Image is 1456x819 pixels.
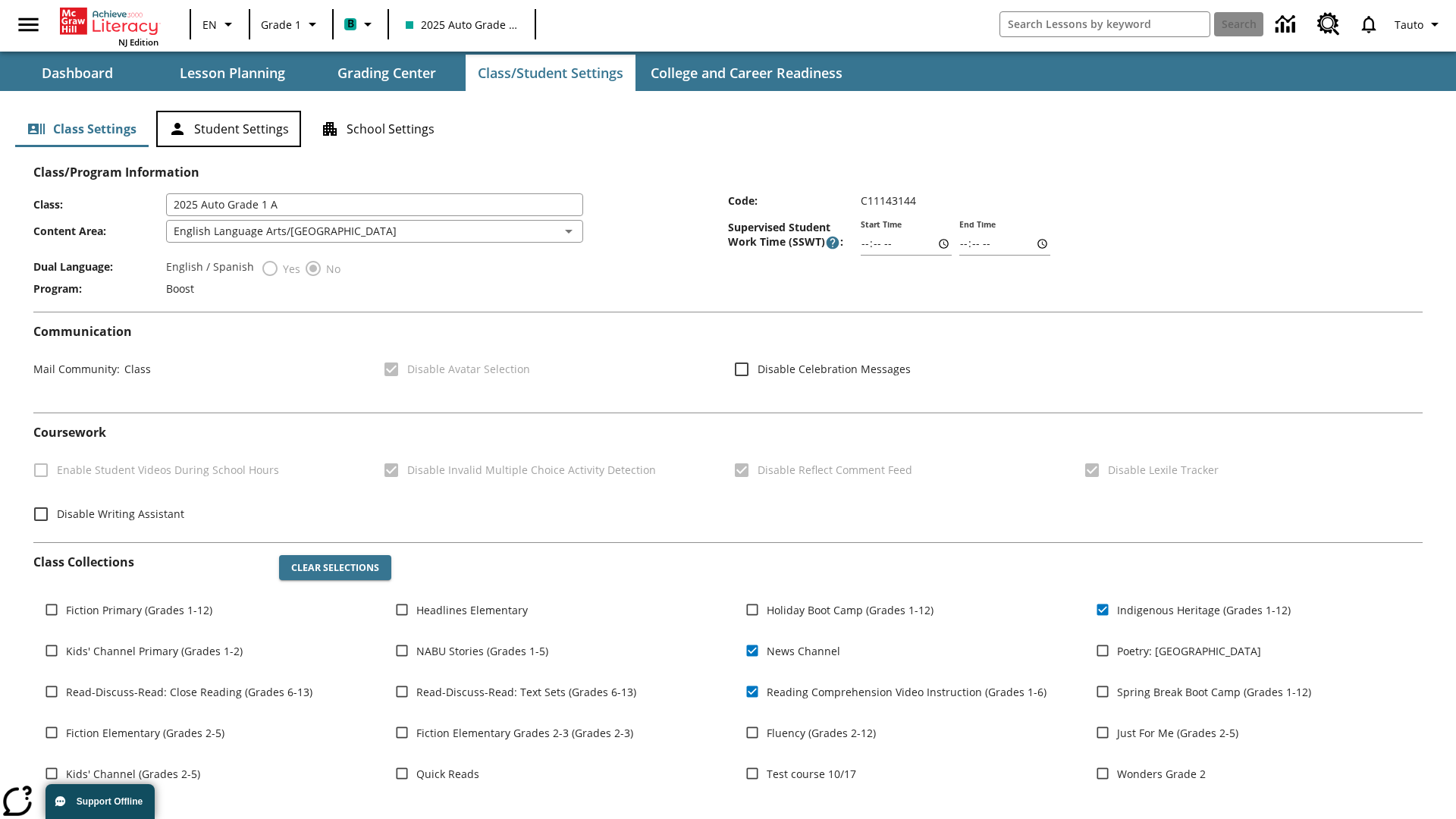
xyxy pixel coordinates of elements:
a: Notifications [1349,5,1389,44]
span: NABU Stories (Grades 1-5) [416,643,548,659]
span: Dual Language : [33,259,166,274]
div: Communication [33,325,1423,400]
button: Student Settings [156,111,301,147]
button: Lesson Planning [156,55,308,91]
span: Disable Writing Assistant [57,506,184,522]
button: Language: EN, Select a language [196,11,244,38]
span: Tauto [1395,17,1423,33]
span: Yes [279,261,300,277]
span: Kids' Channel Primary (Grades 1-2) [66,643,243,659]
span: Quick Reads [416,766,479,782]
button: College and Career Readiness [639,55,855,91]
span: Grade 1 [261,17,301,33]
span: C11143144 [861,193,916,208]
button: Support Offline [45,784,155,819]
span: Poetry: [GEOGRAPHIC_DATA] [1117,643,1261,659]
span: Disable Avatar Selection [407,361,530,377]
button: Boost Class color is teal. Change class color [338,11,383,38]
div: Class/Program Information [33,180,1423,300]
span: Supervised Student Work Time (SSWT) : [728,220,861,250]
span: Kids' Channel (Grades 2-5) [66,766,200,782]
span: Holiday Boot Camp (Grades 1-12) [767,602,934,618]
span: Headlines Elementary [416,602,528,618]
span: Disable Lexile Tracker [1108,462,1219,478]
span: Reading Comprehension Video Instruction (Grades 1-6) [767,684,1046,700]
span: Support Offline [77,796,143,807]
span: EN [202,17,217,33]
span: News Channel [767,643,840,659]
span: Fiction Elementary (Grades 2-5) [66,725,224,741]
span: 2025 Auto Grade 1 A [406,17,518,33]
span: Fiction Elementary Grades 2-3 (Grades 2-3) [416,725,633,741]
span: Read-Discuss-Read: Close Reading (Grades 6-13) [66,684,312,700]
span: Content Area : [33,224,166,238]
span: Test course 10/17 [767,766,856,782]
span: Class [120,362,151,376]
span: Read-Discuss-Read: Text Sets (Grades 6-13) [416,684,636,700]
span: Disable Reflect Comment Feed [758,462,912,478]
span: Program : [33,281,166,296]
h2: Class Collections [33,555,267,570]
h2: Class/Program Information [33,165,1423,180]
label: English / Spanish [166,259,254,278]
span: Fluency (Grades 2-12) [767,725,876,741]
input: search field [1000,12,1210,36]
button: Grading Center [311,55,463,91]
span: Mail Community : [33,362,120,376]
div: Coursework [33,425,1423,529]
span: Wonders Grade 2 [1117,766,1206,782]
button: Class/Student Settings [466,55,635,91]
label: Start Time [861,219,902,231]
a: Data Center [1266,4,1308,45]
span: Code : [728,193,861,208]
div: Class Collections [33,543,1423,808]
button: Profile/Settings [1389,11,1450,38]
span: Boost [166,281,194,296]
span: Disable Invalid Multiple Choice Activity Detection [407,462,656,478]
h2: Course work [33,425,1423,440]
div: English Language Arts/[GEOGRAPHIC_DATA] [166,220,583,243]
button: Open side menu [6,2,51,47]
span: Class : [33,197,166,212]
button: Supervised Student Work Time is the timeframe when students can take LevelSet and when lessons ar... [825,235,840,250]
button: Clear Selections [279,555,391,581]
span: B [347,14,354,33]
span: Disable Celebration Messages [758,361,911,377]
span: Spring Break Boot Camp (Grades 1-12) [1117,684,1311,700]
a: Resource Center, Will open in new tab [1308,4,1349,45]
h2: Communication [33,325,1423,339]
div: Home [60,5,158,48]
span: NJ Edition [118,36,158,48]
input: Class [166,193,583,216]
span: Fiction Primary (Grades 1-12) [66,602,212,618]
button: School Settings [309,111,447,147]
span: Indigenous Heritage (Grades 1-12) [1117,602,1291,618]
a: Home [60,6,158,36]
button: Dashboard [2,55,153,91]
label: End Time [959,219,996,231]
span: No [322,261,340,277]
span: Enable Student Videos During School Hours [57,462,279,478]
span: Just For Me (Grades 2-5) [1117,725,1238,741]
button: Class Settings [15,111,149,147]
button: Grade: Grade 1, Select a grade [255,11,328,38]
div: Class/Student Settings [15,111,1441,147]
